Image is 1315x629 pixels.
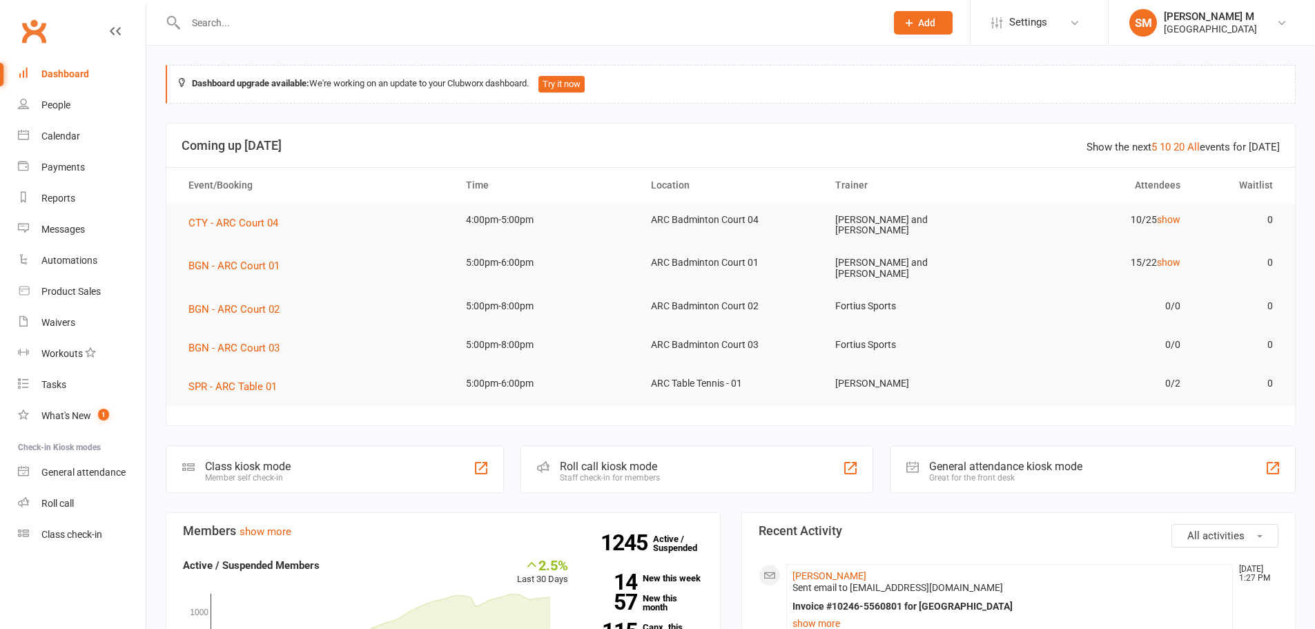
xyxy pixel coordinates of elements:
[18,369,146,400] a: Tasks
[454,168,639,203] th: Time
[1187,530,1245,542] span: All activities
[589,574,703,583] a: 14New this week
[823,367,1008,400] td: [PERSON_NAME]
[192,78,309,88] strong: Dashboard upgrade available:
[1193,290,1285,322] td: 0
[182,13,876,32] input: Search...
[176,168,454,203] th: Event/Booking
[188,380,277,393] span: SPR - ARC Table 01
[639,329,824,361] td: ARC Badminton Court 03
[205,460,291,473] div: Class kiosk mode
[188,260,280,272] span: BGN - ARC Court 01
[823,290,1008,322] td: Fortius Sports
[601,532,653,553] strong: 1245
[792,582,1003,593] span: Sent email to [EMAIL_ADDRESS][DOMAIN_NAME]
[454,367,639,400] td: 5:00pm-6:00pm
[41,498,74,509] div: Roll call
[823,246,1008,290] td: [PERSON_NAME] and [PERSON_NAME]
[41,130,80,142] div: Calendar
[823,168,1008,203] th: Trainer
[41,467,126,478] div: General attendance
[1008,168,1193,203] th: Attendees
[1187,141,1200,153] a: All
[1160,141,1171,153] a: 10
[1232,565,1278,583] time: [DATE] 1:27 PM
[1193,329,1285,361] td: 0
[929,473,1082,483] div: Great for the front desk
[182,139,1280,153] h3: Coming up [DATE]
[1009,7,1047,38] span: Settings
[823,204,1008,247] td: [PERSON_NAME] and [PERSON_NAME]
[98,409,109,420] span: 1
[240,525,291,538] a: show more
[41,317,75,328] div: Waivers
[41,379,66,390] div: Tasks
[18,400,146,432] a: What's New1
[41,410,91,421] div: What's New
[1008,329,1193,361] td: 0/0
[188,301,289,318] button: BGN - ARC Court 02
[560,473,660,483] div: Staff check-in for members
[205,473,291,483] div: Member self check-in
[18,59,146,90] a: Dashboard
[18,152,146,183] a: Payments
[18,183,146,214] a: Reports
[823,329,1008,361] td: Fortius Sports
[589,592,637,612] strong: 57
[188,215,288,231] button: CTY - ARC Court 04
[41,193,75,204] div: Reports
[18,245,146,276] a: Automations
[653,524,714,563] a: 1245Active / Suspended
[1008,204,1193,236] td: 10/25
[188,342,280,354] span: BGN - ARC Court 03
[792,601,1227,612] div: Invoice #10246-5560801 for [GEOGRAPHIC_DATA]
[18,307,146,338] a: Waivers
[918,17,935,28] span: Add
[41,348,83,359] div: Workouts
[1129,9,1157,37] div: SM
[589,594,703,612] a: 57New this month
[1193,367,1285,400] td: 0
[18,519,146,550] a: Class kiosk mode
[188,340,289,356] button: BGN - ARC Court 03
[41,286,101,297] div: Product Sales
[188,378,286,395] button: SPR - ARC Table 01
[41,255,97,266] div: Automations
[41,529,102,540] div: Class check-in
[1157,257,1180,268] a: show
[454,290,639,322] td: 5:00pm-8:00pm
[929,460,1082,473] div: General attendance kiosk mode
[188,217,278,229] span: CTY - ARC Court 04
[188,258,289,274] button: BGN - ARC Court 01
[41,68,89,79] div: Dashboard
[454,329,639,361] td: 5:00pm-8:00pm
[18,121,146,152] a: Calendar
[639,246,824,279] td: ARC Badminton Court 01
[18,90,146,121] a: People
[454,204,639,236] td: 4:00pm-5:00pm
[18,338,146,369] a: Workouts
[517,557,568,572] div: 2.5%
[1008,367,1193,400] td: 0/2
[1008,246,1193,279] td: 15/22
[639,290,824,322] td: ARC Badminton Court 02
[41,162,85,173] div: Payments
[1164,10,1257,23] div: [PERSON_NAME] M
[188,303,280,316] span: BGN - ARC Court 02
[1008,290,1193,322] td: 0/0
[183,524,703,538] h3: Members
[1193,246,1285,279] td: 0
[1157,214,1180,225] a: show
[792,570,866,581] a: [PERSON_NAME]
[18,276,146,307] a: Product Sales
[18,214,146,245] a: Messages
[894,11,953,35] button: Add
[18,488,146,519] a: Roll call
[166,65,1296,104] div: We're working on an update to your Clubworx dashboard.
[454,246,639,279] td: 5:00pm-6:00pm
[41,224,85,235] div: Messages
[41,99,70,110] div: People
[1151,141,1157,153] a: 5
[183,559,320,572] strong: Active / Suspended Members
[18,457,146,488] a: General attendance kiosk mode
